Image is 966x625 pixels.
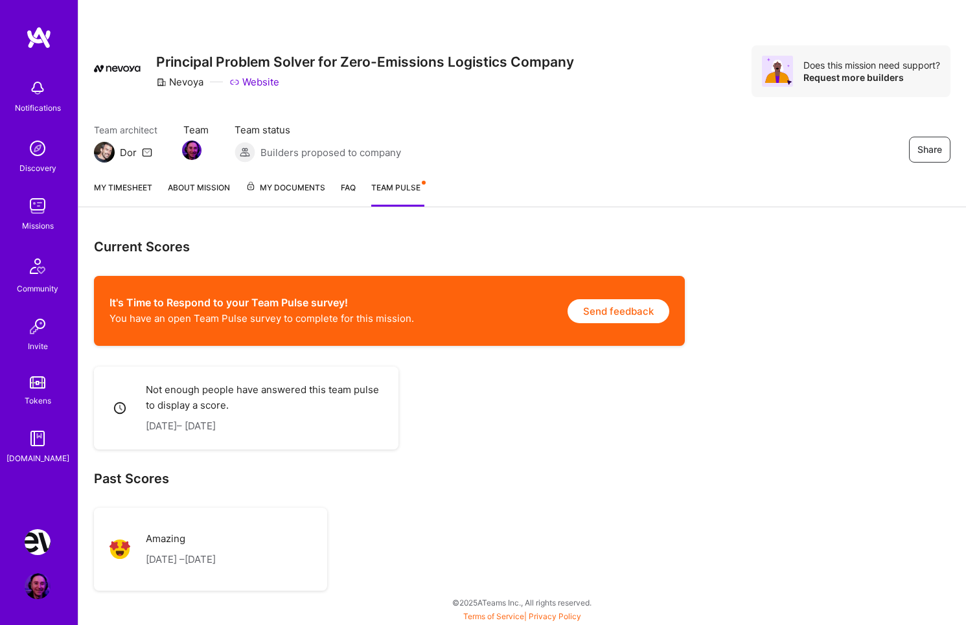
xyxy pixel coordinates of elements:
span: Team Pulse [371,183,420,192]
a: Nevoya: Principal Problem Solver for Zero-Emissions Logistics Company [21,529,54,555]
div: Request more builders [803,71,940,84]
span: Team status [235,123,401,137]
img: Amazing [109,539,130,560]
p: [DATE] – [DATE] [146,418,383,434]
div: Tokens [25,394,51,407]
img: Company Logo [94,65,141,73]
div: Does this mission need support? [803,59,940,71]
div: Community [17,282,58,295]
img: guide book [25,426,51,451]
img: bell [25,75,51,101]
div: Missions [22,219,54,233]
p: You have an open Team Pulse survey to complete for this mission. [109,312,414,325]
img: discovery [25,135,51,161]
span: Team architect [94,123,157,137]
div: © 2025 ATeams Inc., All rights reserved. [78,586,966,619]
a: My Documents [246,181,325,207]
img: Community [22,251,53,282]
div: Notifications [15,101,61,115]
img: tokens [30,376,45,389]
img: Team Architect [94,142,115,163]
div: Discovery [19,161,56,175]
div: [DOMAIN_NAME] [6,451,69,465]
button: Share [909,137,950,163]
span: Team [183,123,209,137]
img: User Avatar [25,573,51,599]
a: FAQ [341,181,356,207]
h2: It's Time to Respond to your Team Pulse survey! [109,297,414,309]
img: Team Member Avatar [182,141,201,160]
h2: Past Scores [94,470,950,487]
i: icon Clock [113,401,128,416]
div: Invite [28,339,48,353]
div: Nevoya [156,75,203,89]
a: Team Member Avatar [183,139,200,161]
button: Send feedback [568,299,669,323]
p: [DATE] – [DATE] [146,552,216,567]
a: My timesheet [94,181,152,207]
img: Nevoya: Principal Problem Solver for Zero-Emissions Logistics Company [25,529,51,555]
a: Team Pulse [371,181,424,207]
p: Not enough people have answered this team pulse to display a score. [146,382,383,413]
span: | [463,611,581,621]
a: Terms of Service [463,611,524,621]
h3: Principal Problem Solver for Zero-Emissions Logistics Company [156,54,574,70]
img: Avatar [762,56,793,87]
span: Builders proposed to company [260,146,401,159]
i: icon Mail [142,147,152,157]
a: Privacy Policy [529,611,581,621]
a: Website [229,75,279,89]
span: Share [917,143,942,156]
img: Invite [25,313,51,339]
p: Amazing [146,531,216,547]
a: User Avatar [21,573,54,599]
div: Dor [120,146,137,159]
i: icon CompanyGray [156,77,167,87]
img: teamwork [25,193,51,219]
h3: Current Scores [94,238,950,255]
img: logo [26,26,52,49]
a: About Mission [168,181,230,207]
span: My Documents [246,181,325,195]
img: Builders proposed to company [235,142,255,163]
